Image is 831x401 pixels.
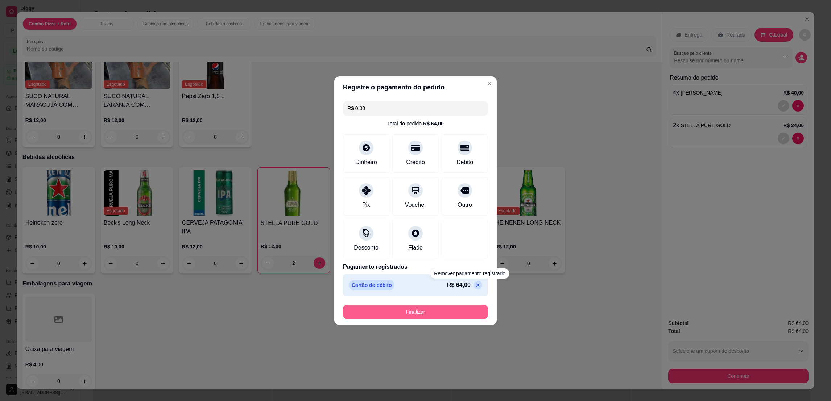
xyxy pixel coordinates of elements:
[387,120,444,127] div: Total do pedido
[405,201,426,209] div: Voucher
[456,158,473,167] div: Débito
[458,201,472,209] div: Outro
[408,243,423,252] div: Fiado
[423,120,444,127] div: R$ 64,00
[362,201,370,209] div: Pix
[406,158,425,167] div: Crédito
[430,268,509,279] div: Remover pagamento registrado
[347,101,484,116] input: Ex.: hambúrguer de cordeiro
[343,263,488,271] p: Pagamento registrados
[334,76,497,98] header: Registre o pagamento do pedido
[349,280,394,290] p: Cartão de débito
[484,78,495,89] button: Close
[355,158,377,167] div: Dinheiro
[354,243,379,252] div: Desconto
[343,305,488,319] button: Finalizar
[447,281,471,289] p: R$ 64,00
